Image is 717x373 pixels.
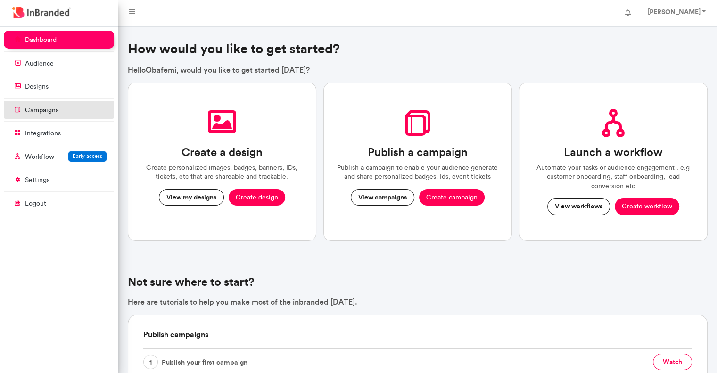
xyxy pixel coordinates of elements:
h6: Publish campaigns [143,315,692,348]
a: settings [4,171,114,189]
a: [PERSON_NAME] [638,4,713,23]
button: View campaigns [351,189,414,206]
p: dashboard [25,35,57,45]
p: logout [25,199,46,208]
h3: Create a design [181,146,263,159]
span: 1 [143,355,158,369]
a: campaigns [4,101,114,119]
button: View my designs [159,189,224,206]
button: Create workflow [615,198,679,215]
button: View workflows [547,198,610,215]
p: Hello Obafemi , would you like to get started [DATE]? [128,65,708,75]
h3: Publish a campaign [368,146,468,159]
a: designs [4,77,114,95]
span: Early access [73,153,102,159]
button: watch [653,354,692,370]
p: audience [25,59,54,68]
button: Create campaign [419,189,485,206]
a: WorkflowEarly access [4,148,114,166]
strong: [PERSON_NAME] [647,8,700,16]
img: InBranded Logo [10,5,74,20]
p: Automate your tasks or audience engagement . e.g customer onboarding, staff onboarding, lead conv... [531,163,696,191]
h4: Not sure where to start? [128,275,708,289]
p: Create personalized images, badges, banners, IDs, tickets, etc that are shareable and trackable. [140,163,305,182]
button: Create design [229,189,285,206]
p: Publish a campaign to enable your audience generate and share personalized badges, Ids, event tic... [335,163,500,182]
p: integrations [25,129,61,138]
a: dashboard [4,31,114,49]
h3: Launch a workflow [564,146,663,159]
p: settings [25,175,49,185]
a: integrations [4,124,114,142]
p: Workflow [25,152,54,162]
h3: How would you like to get started? [128,41,708,57]
a: audience [4,54,114,72]
span: Publish your first campaign [162,355,247,369]
p: Here are tutorials to help you make most of the inbranded [DATE]. [128,297,708,307]
p: designs [25,82,49,91]
p: campaigns [25,106,58,115]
